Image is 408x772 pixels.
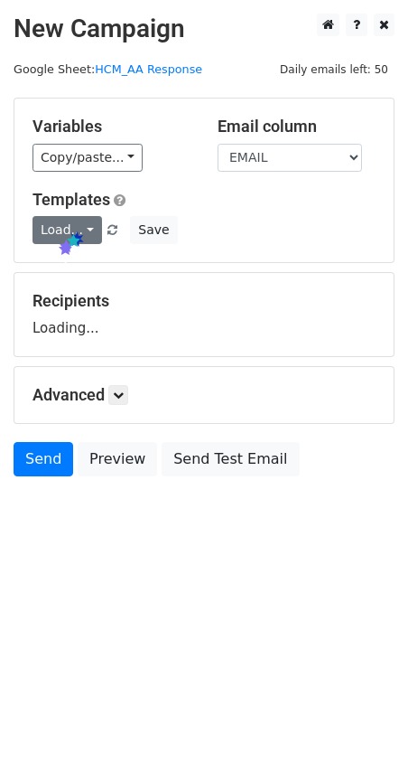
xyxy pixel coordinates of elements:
a: Send Test Email [162,442,299,476]
a: Templates [32,190,110,209]
h5: Advanced [32,385,376,405]
div: Loading... [32,291,376,338]
h5: Recipients [32,291,376,311]
span: Daily emails left: 50 [274,60,394,80]
a: Copy/paste... [32,144,143,172]
a: Send [14,442,73,476]
a: HCM_AA Response [95,62,202,76]
iframe: Chat Widget [318,685,408,772]
h2: New Campaign [14,14,394,44]
h5: Variables [32,117,190,137]
a: Preview [78,442,157,476]
h5: Email column [218,117,376,137]
a: Daily emails left: 50 [274,62,394,76]
small: Google Sheet: [14,62,202,76]
button: Save [130,216,177,244]
a: Load... [32,216,102,244]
